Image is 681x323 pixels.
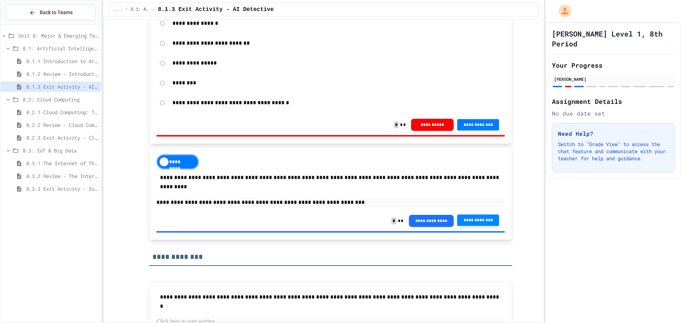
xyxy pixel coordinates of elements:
[158,5,273,14] span: 8.1.3 Exit Activity - AI Detective
[26,134,98,141] span: 8.2.3 Exit Activity - Cloud Service Detective
[26,57,98,65] span: 8.1.1 Introduction to Artificial Intelligence
[558,141,669,162] p: Switch to "Grade View" to access the chat feature and communicate with your teacher for help and ...
[23,45,98,52] span: 8.1: Artificial Intelligence Basics
[26,160,98,167] span: 8.3.1 The Internet of Things and Big Data: Our Connected Digital World
[125,7,128,12] span: /
[26,108,98,116] span: 8.2.1 Cloud Computing: Transforming the Digital World
[131,7,150,12] span: 8.1: Artificial Intelligence Basics
[551,3,573,19] div: My Account
[552,29,675,49] h1: [PERSON_NAME] Level 1, 8th Period
[40,9,73,16] span: Back to Teams
[558,129,669,138] h3: Need Help?
[23,96,98,103] span: 8.2: Cloud Computing
[26,83,98,90] span: 8.1.3 Exit Activity - AI Detective
[552,109,675,118] div: No due date set
[552,96,675,106] h2: Assignment Details
[552,60,675,70] h2: Your Progress
[26,185,98,193] span: 8.3.3 Exit Activity - IoT Data Detective Challenge
[18,32,98,39] span: Unit 8: Major & Emerging Technologies
[26,172,98,180] span: 8.3.2 Review - The Internet of Things and Big Data
[23,147,98,154] span: 8.3: IoT & Big Data
[26,121,98,129] span: 8.2.2 Review - Cloud Computing
[153,7,155,12] span: /
[115,7,123,12] span: ...
[554,76,672,82] div: [PERSON_NAME]
[26,70,98,78] span: 8.1.2 Review - Introduction to Artificial Intelligence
